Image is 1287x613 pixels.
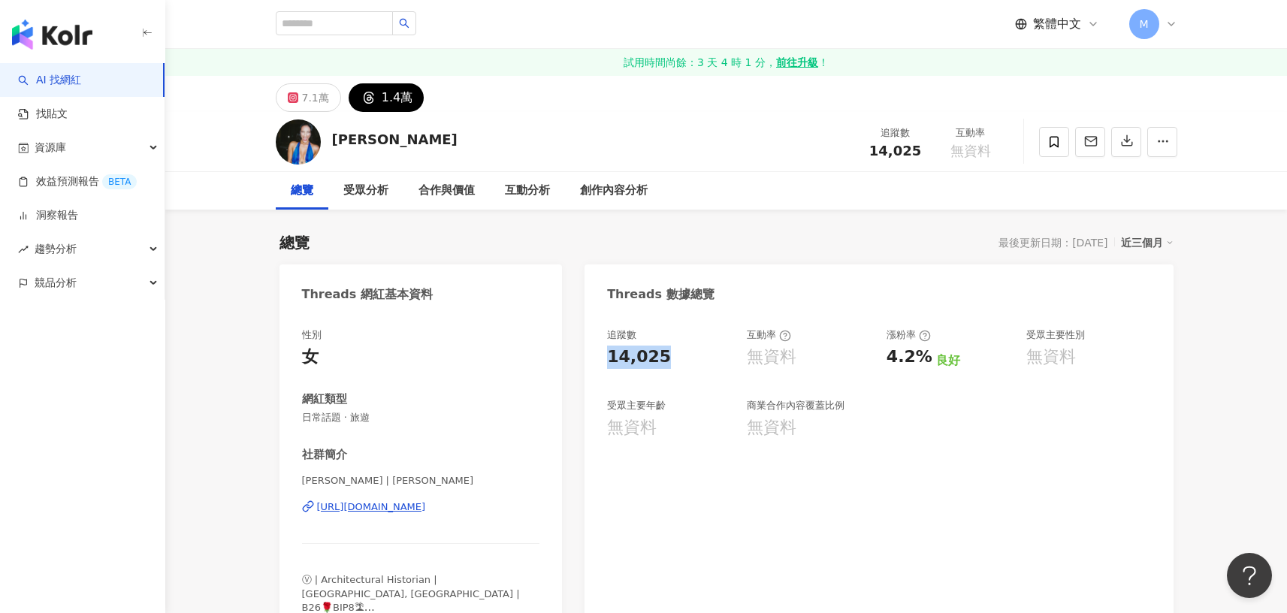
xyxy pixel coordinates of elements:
[302,447,347,463] div: 社群簡介
[1139,16,1148,32] span: M
[302,391,347,407] div: 網紅類型
[942,125,999,140] div: 互動率
[18,174,137,189] a: 效益預測報告BETA
[607,416,657,439] div: 無資料
[607,346,671,369] div: 14,025
[747,328,791,342] div: 互動率
[165,49,1287,76] a: 試用時間尚餘：3 天 4 時 1 分，前往升級！
[302,411,540,424] span: 日常話題 · 旅遊
[747,399,844,412] div: 商業合作內容覆蓋比例
[302,474,540,488] span: [PERSON_NAME] | [PERSON_NAME]
[998,237,1107,249] div: 最後更新日期：[DATE]
[1033,16,1081,32] span: 繁體中文
[580,182,648,200] div: 創作內容分析
[302,286,433,303] div: Threads 網紅基本資料
[343,182,388,200] div: 受眾分析
[18,244,29,255] span: rise
[35,232,77,266] span: 趨勢分析
[302,500,540,514] a: [URL][DOMAIN_NAME]
[887,346,932,369] div: 4.2%
[349,83,424,112] button: 1.4萬
[12,20,92,50] img: logo
[279,232,310,253] div: 總覽
[869,143,921,159] span: 14,025
[776,55,818,70] strong: 前往升級
[1026,346,1076,369] div: 無資料
[332,130,458,149] div: [PERSON_NAME]
[607,328,636,342] div: 追蹤數
[291,182,313,200] div: 總覽
[607,399,666,412] div: 受眾主要年齡
[936,352,960,369] div: 良好
[1121,233,1174,252] div: 近三個月
[747,346,796,369] div: 無資料
[950,143,991,159] span: 無資料
[302,346,319,369] div: 女
[35,266,77,300] span: 競品分析
[399,18,409,29] span: search
[302,328,322,342] div: 性別
[317,500,426,514] div: [URL][DOMAIN_NAME]
[1227,553,1272,598] iframe: Help Scout Beacon - Open
[18,208,78,223] a: 洞察報告
[302,87,329,108] div: 7.1萬
[18,73,81,88] a: searchAI 找網紅
[505,182,550,200] div: 互動分析
[607,286,714,303] div: Threads 數據總覽
[276,119,321,165] img: KOL Avatar
[382,87,412,108] div: 1.4萬
[35,131,66,165] span: 資源庫
[887,328,931,342] div: 漲粉率
[1026,328,1085,342] div: 受眾主要性別
[418,182,475,200] div: 合作與價值
[18,107,68,122] a: 找貼文
[747,416,796,439] div: 無資料
[867,125,924,140] div: 追蹤數
[276,83,341,112] button: 7.1萬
